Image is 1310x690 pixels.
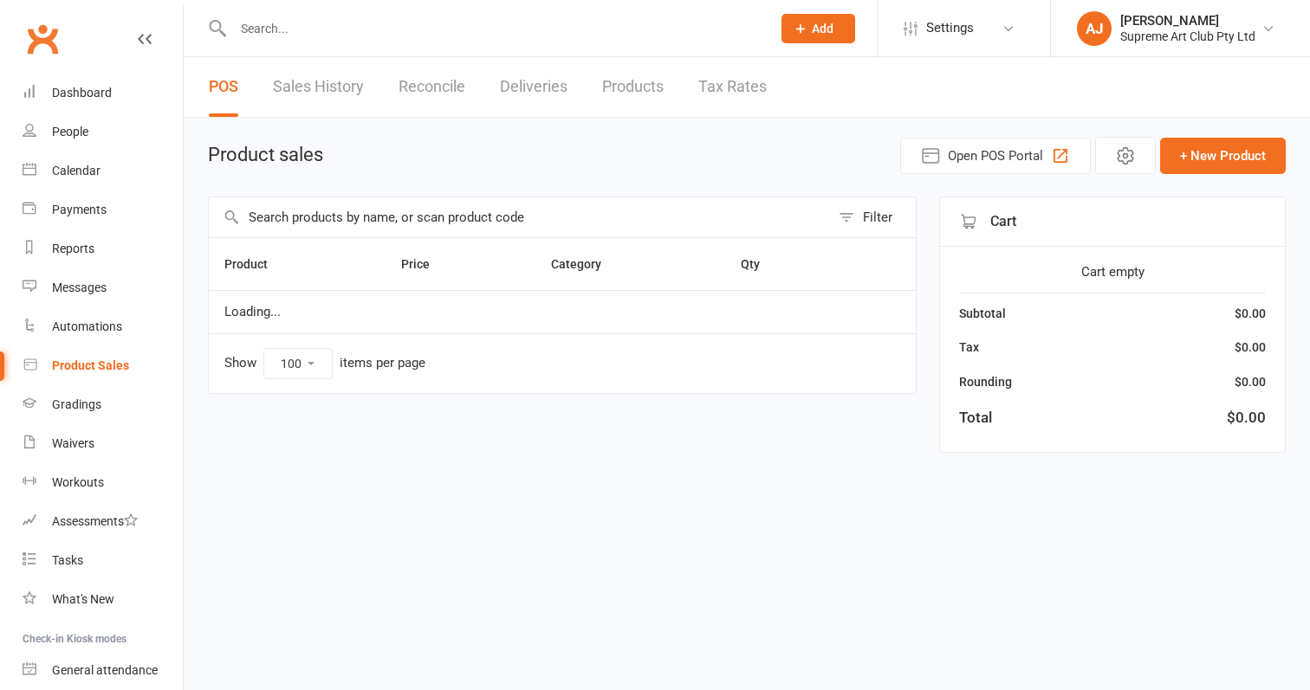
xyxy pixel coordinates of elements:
[1077,11,1112,46] div: AJ
[1235,372,1266,391] div: $0.00
[863,207,892,228] div: Filter
[551,254,620,274] button: Category
[959,261,1266,282] div: Cart empty
[959,338,979,357] div: Tax
[52,663,158,677] div: General attendance
[741,254,779,274] button: Qty
[52,281,107,294] div: Messages
[208,145,323,165] h1: Product sales
[23,502,183,541] a: Assessments
[209,197,830,237] input: Search products by name, or scan product code
[1227,406,1266,429] div: $0.00
[52,125,88,139] div: People
[273,57,364,117] a: Sales History
[1120,13,1255,29] div: [PERSON_NAME]
[23,113,183,152] a: People
[23,268,183,307] a: Messages
[52,203,107,216] div: Payments
[224,254,287,274] button: Product
[399,57,465,117] a: Reconcile
[23,651,183,690] a: General attendance kiosk mode
[940,197,1285,247] div: Cart
[900,138,1091,174] button: Open POS Portal
[209,290,916,333] td: Loading...
[23,580,183,619] a: What's New
[52,86,112,100] div: Dashboard
[23,424,183,463] a: Waivers
[21,17,64,61] a: Clubworx
[1235,338,1266,357] div: $0.00
[52,164,101,177] div: Calendar
[23,229,183,268] a: Reports
[340,356,425,371] div: items per page
[741,257,779,271] span: Qty
[602,57,664,117] a: Products
[52,436,94,450] div: Waivers
[781,14,855,43] button: Add
[959,406,992,429] div: Total
[23,463,183,502] a: Workouts
[401,254,449,274] button: Price
[812,22,833,35] span: Add
[830,197,916,237] button: Filter
[959,304,1006,323] div: Subtotal
[52,358,129,372] div: Product Sales
[23,152,183,190] a: Calendar
[401,257,449,271] span: Price
[23,74,183,113] a: Dashboard
[224,257,287,271] span: Product
[1160,138,1286,174] button: + New Product
[52,553,83,567] div: Tasks
[23,190,183,229] a: Payments
[52,475,104,489] div: Workouts
[1120,29,1255,44] div: Supreme Art Club Pty Ltd
[1235,304,1266,323] div: $0.00
[23,541,183,580] a: Tasks
[926,9,974,48] span: Settings
[551,257,620,271] span: Category
[52,242,94,255] div: Reports
[52,397,101,411] div: Gradings
[698,57,767,117] a: Tax Rates
[52,514,138,528] div: Assessments
[948,145,1043,166] span: Open POS Portal
[23,385,183,424] a: Gradings
[23,346,183,385] a: Product Sales
[959,372,1012,391] div: Rounding
[209,57,238,117] a: POS
[500,57,567,117] a: Deliveries
[23,307,183,346] a: Automations
[52,592,114,606] div: What's New
[228,16,759,41] input: Search...
[52,319,122,333] div: Automations
[224,348,425,379] div: Show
